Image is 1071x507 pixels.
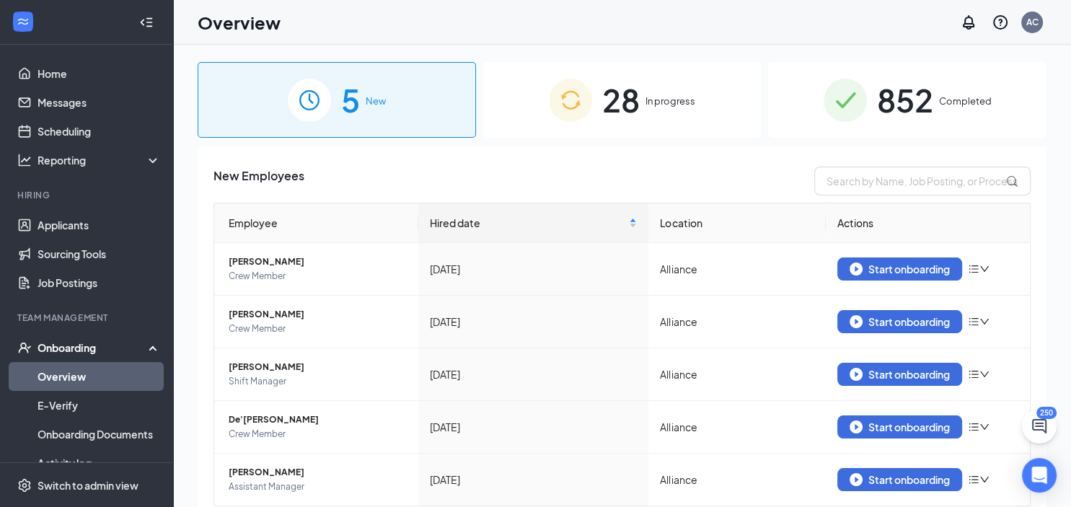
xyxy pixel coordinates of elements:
[850,473,950,486] div: Start onboarding
[648,454,826,506] td: Alliance
[648,348,826,401] td: Alliance
[850,263,950,275] div: Start onboarding
[214,203,418,243] th: Employee
[877,75,933,125] span: 852
[38,478,138,493] div: Switch to admin view
[38,420,161,449] a: Onboarding Documents
[229,374,407,389] span: Shift Manager
[850,420,950,433] div: Start onboarding
[16,14,30,29] svg: WorkstreamLogo
[979,422,990,432] span: down
[229,413,407,427] span: De'[PERSON_NAME]
[17,189,158,201] div: Hiring
[1031,418,1048,435] svg: ChatActive
[979,317,990,327] span: down
[17,153,32,167] svg: Analysis
[229,322,407,336] span: Crew Member
[979,475,990,485] span: down
[430,215,627,231] span: Hired date
[814,167,1031,195] input: Search by Name, Job Posting, or Process
[837,257,962,281] button: Start onboarding
[430,261,638,277] div: [DATE]
[602,75,640,125] span: 28
[38,239,161,268] a: Sourcing Tools
[648,243,826,296] td: Alliance
[366,94,386,108] span: New
[38,117,161,146] a: Scheduling
[229,255,407,269] span: [PERSON_NAME]
[341,75,360,125] span: 5
[968,421,979,433] span: bars
[648,296,826,348] td: Alliance
[229,465,407,480] span: [PERSON_NAME]
[992,14,1009,31] svg: QuestionInfo
[837,310,962,333] button: Start onboarding
[826,203,1030,243] th: Actions
[38,153,162,167] div: Reporting
[1036,407,1057,419] div: 250
[38,88,161,117] a: Messages
[229,307,407,322] span: [PERSON_NAME]
[229,480,407,494] span: Assistant Manager
[968,474,979,485] span: bars
[17,312,158,324] div: Team Management
[648,401,826,454] td: Alliance
[645,94,695,108] span: In progress
[1022,409,1057,444] button: ChatActive
[38,211,161,239] a: Applicants
[430,419,638,435] div: [DATE]
[837,363,962,386] button: Start onboarding
[213,167,304,195] span: New Employees
[38,268,161,297] a: Job Postings
[968,316,979,327] span: bars
[430,472,638,488] div: [DATE]
[430,366,638,382] div: [DATE]
[850,315,950,328] div: Start onboarding
[968,369,979,380] span: bars
[38,59,161,88] a: Home
[648,203,826,243] th: Location
[979,369,990,379] span: down
[229,427,407,441] span: Crew Member
[38,340,149,355] div: Onboarding
[979,264,990,274] span: down
[968,263,979,275] span: bars
[17,340,32,355] svg: UserCheck
[139,15,154,30] svg: Collapse
[939,94,992,108] span: Completed
[837,415,962,438] button: Start onboarding
[850,368,950,381] div: Start onboarding
[198,10,281,35] h1: Overview
[38,449,161,477] a: Activity log
[17,478,32,493] svg: Settings
[1022,458,1057,493] div: Open Intercom Messenger
[960,14,977,31] svg: Notifications
[837,468,962,491] button: Start onboarding
[430,314,638,330] div: [DATE]
[229,269,407,283] span: Crew Member
[229,360,407,374] span: [PERSON_NAME]
[1026,16,1039,28] div: AC
[38,391,161,420] a: E-Verify
[38,362,161,391] a: Overview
